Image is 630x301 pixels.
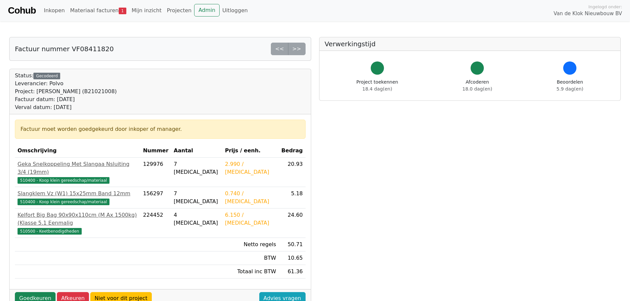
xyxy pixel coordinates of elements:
td: 224452 [140,208,171,238]
div: Status: [15,72,117,111]
span: 5.9 dag(en) [557,86,583,92]
div: Afcoderen [462,79,492,93]
td: 61.36 [279,265,306,279]
span: 18.0 dag(en) [462,86,492,92]
a: Mijn inzicht [129,4,164,17]
a: Slangklem Vz (W1) 15x25mm Band 12mm510400 - Koop klein gereedschap/materiaal [18,190,138,206]
div: 4 [MEDICAL_DATA] [174,211,220,227]
th: Bedrag [279,144,306,158]
div: 0.740 / [MEDICAL_DATA] [225,190,276,206]
td: 156297 [140,187,171,208]
span: Ingelogd onder: [588,4,622,10]
div: Project: [PERSON_NAME] (B21021008) [15,88,117,95]
span: 510500 - Keetbenodigdheden [18,228,82,235]
div: Leverancier: Polvo [15,80,117,88]
span: 510400 - Koop klein gereedschap/materiaal [18,177,109,184]
a: Geka Snelkoppeling Met Slangaa Nsluiting 3/4 (19mm)510400 - Koop klein gereedschap/materiaal [18,160,138,184]
a: Admin [194,4,220,17]
h5: Verwerkingstijd [325,40,615,48]
a: Uitloggen [220,4,250,17]
td: 129976 [140,158,171,187]
div: 7 [MEDICAL_DATA] [174,160,220,176]
div: Factuur moet worden goedgekeurd door inkoper of manager. [21,125,300,133]
td: 20.93 [279,158,306,187]
th: Omschrijving [15,144,140,158]
div: Factuur datum: [DATE] [15,95,117,103]
div: 7 [MEDICAL_DATA] [174,190,220,206]
th: Aantal [171,144,222,158]
td: Totaal inc BTW [222,265,279,279]
td: 10.65 [279,251,306,265]
td: BTW [222,251,279,265]
span: 510400 - Koop klein gereedschap/materiaal [18,199,109,205]
a: Projecten [164,4,194,17]
div: Geka Snelkoppeling Met Slangaa Nsluiting 3/4 (19mm) [18,160,138,176]
div: Beoordelen [557,79,583,93]
a: Cohub [8,3,36,19]
div: 2.990 / [MEDICAL_DATA] [225,160,276,176]
a: Materiaal facturen1 [67,4,129,17]
span: 1 [119,8,126,14]
div: 6.150 / [MEDICAL_DATA] [225,211,276,227]
span: Van de Klok Nieuwbouw BV [554,10,622,18]
td: 50.71 [279,238,306,251]
div: Project toekennen [357,79,398,93]
div: Kelfort Big Bag 90x90x110cm (M Ax 1500kg)(Klasse 5.1 Eenmalig [18,211,138,227]
td: 24.60 [279,208,306,238]
a: Inkopen [41,4,67,17]
div: Gecodeerd [33,73,60,79]
a: Kelfort Big Bag 90x90x110cm (M Ax 1500kg)(Klasse 5.1 Eenmalig510500 - Keetbenodigdheden [18,211,138,235]
div: Verval datum: [DATE] [15,103,117,111]
h5: Factuur nummer VF08411820 [15,45,114,53]
td: 5.18 [279,187,306,208]
div: Slangklem Vz (W1) 15x25mm Band 12mm [18,190,138,198]
th: Prijs / eenh. [222,144,279,158]
span: 18.4 dag(en) [362,86,392,92]
th: Nummer [140,144,171,158]
td: Netto regels [222,238,279,251]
